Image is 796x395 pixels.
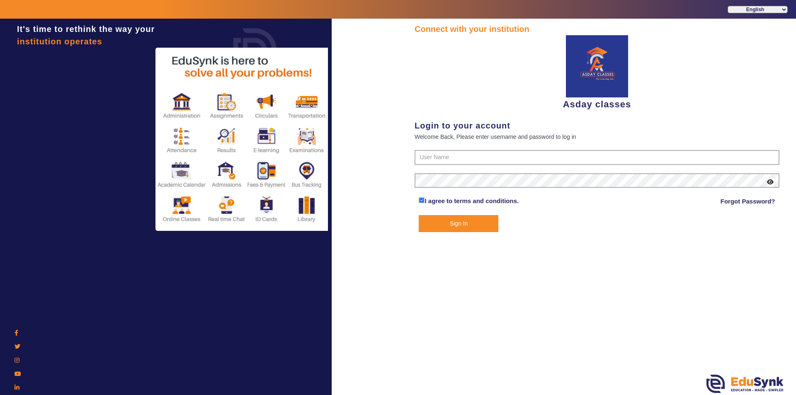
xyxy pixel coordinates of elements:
div: Connect with your institution [415,23,779,35]
a: I agree to terms and conditions. [425,197,519,204]
span: institution operates [17,37,102,46]
div: Welcome Back, Please enter username and password to log in [415,132,779,142]
img: 6c26f0c6-1b4f-4b8f-9f13-0669d385e8b7 [566,35,628,97]
div: Asday classes [415,35,779,111]
a: Forgot Password? [721,196,775,206]
img: login2.png [155,48,330,231]
button: Sign In [419,215,498,232]
img: edusynk.png [706,375,784,393]
img: login.png [224,19,286,81]
span: It's time to rethink the way your [17,24,155,34]
input: User Name [415,150,779,165]
div: Login to your account [415,119,779,132]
